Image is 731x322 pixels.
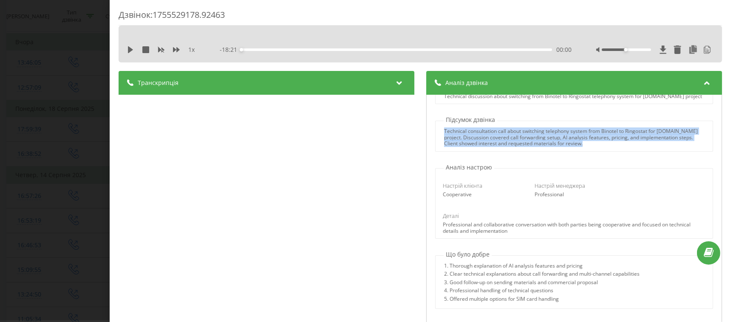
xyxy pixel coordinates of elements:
span: Настрій менеджера [535,182,585,189]
p: Що було добре [444,250,492,259]
span: Деталі [443,212,459,220]
span: 1 x [188,45,195,54]
span: Транскрипція [138,79,178,87]
span: 00:00 [556,45,572,54]
div: Cooperative [443,192,522,198]
p: Аналіз настрою [444,163,494,172]
p: Підсумок дзвінка [444,116,497,124]
div: Technical discussion about switching from Binotel to Ringostat telephony system for [DOMAIN_NAME]... [444,93,702,99]
span: Аналіз дзвінка [445,79,488,87]
span: - 18:21 [220,45,241,54]
div: 2. Clear technical explanations about call forwarding and multi-channel capabilities [444,271,640,279]
div: Professional [535,192,614,198]
div: 4. Professional handling of technical questions [444,288,640,296]
div: 3. Good follow-up on sending materials and commercial proposal [444,280,640,288]
span: Настрій клієнта [443,182,482,189]
div: Technical consultation call about switching telephony system from Binotel to Ringostat for [DOMAI... [444,128,704,147]
div: Professional and collaborative conversation with both parties being cooperative and focused on te... [443,222,705,234]
div: 1. Thorough explanation of AI analysis features and pricing [444,263,640,271]
div: Accessibility label [624,48,627,51]
div: Accessibility label [240,48,243,51]
div: Дзвінок : 1755529178.92463 [119,9,722,25]
div: 5. Offered multiple options for SIM card handling [444,296,640,304]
